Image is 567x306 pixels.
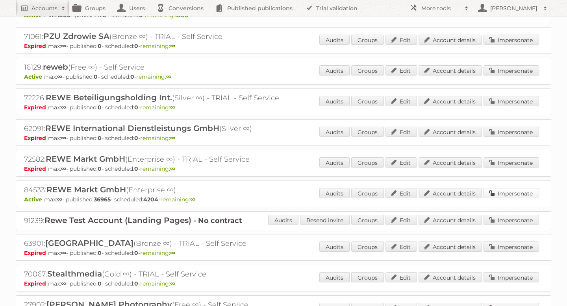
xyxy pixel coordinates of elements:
a: Groups [351,215,384,225]
span: remaining: [140,280,175,287]
strong: 4204 [143,196,158,203]
a: Impersonate [484,35,539,45]
span: [GEOGRAPHIC_DATA] [45,238,133,248]
a: Account details [419,272,482,282]
p: max: - published: - scheduled: - [24,196,543,203]
a: Account details [419,96,482,106]
a: Groups [351,272,384,282]
strong: ∞ [170,42,175,50]
a: Impersonate [484,65,539,76]
strong: 0 [134,104,138,111]
strong: ∞ [170,165,175,172]
span: remaining: [160,196,195,203]
h2: More tools [421,4,461,12]
p: max: - published: - scheduled: - [24,280,543,287]
strong: ∞ [61,280,66,287]
a: Impersonate [484,272,539,282]
a: Groups [351,35,384,45]
h2: 62091: (Silver ∞) [24,124,300,134]
h2: 70067: (Gold ∞) - TRIAL - Self Service [24,269,300,279]
a: Impersonate [484,241,539,252]
span: REWE Markt GmbH [46,154,125,164]
strong: ∞ [170,249,175,256]
a: Groups [351,241,384,252]
p: max: - published: - scheduled: - [24,165,543,172]
strong: 0 [134,135,138,142]
strong: ∞ [61,104,66,111]
span: remaining: [136,73,171,80]
strong: 0 [94,73,98,80]
h2: [PERSON_NAME] [488,4,539,12]
span: Expired [24,249,48,256]
h2: 72582: (Enterprise ∞) - TRIAL - Self Service [24,154,300,164]
a: Account details [419,127,482,137]
strong: 0 [134,249,138,256]
strong: ∞ [170,104,175,111]
span: Expired [24,135,48,142]
a: Account details [419,65,482,76]
span: remaining: [140,104,175,111]
span: remaining: [140,165,175,172]
strong: ∞ [57,73,62,80]
a: Account details [419,157,482,168]
strong: 0 [98,135,102,142]
a: Audits [319,272,350,282]
h2: 84533: (Enterprise ∞) [24,185,300,195]
a: Groups [351,65,384,76]
span: Rewe Test Account (Landing Pages) [44,216,191,225]
strong: 0 [98,280,102,287]
h2: 71061: (Bronze ∞) - TRIAL - Self Service [24,31,300,42]
span: REWE International Dienstleistungs GmbH [45,124,219,133]
strong: 0 [134,165,138,172]
a: Groups [351,127,384,137]
a: 91239:Rewe Test Account (Landing Pages) - No contract [24,216,242,225]
a: Edit [385,272,417,282]
a: Audits [319,96,350,106]
span: PZU Zdrowie SA [43,31,109,41]
a: Audits [319,241,350,252]
a: Account details [419,188,482,198]
h2: 72226: (Silver ∞) - TRIAL - Self Service [24,93,300,103]
p: max: - published: - scheduled: - [24,104,543,111]
span: Expired [24,42,48,50]
a: Edit [385,127,417,137]
p: max: - published: - scheduled: - [24,249,543,256]
p: max: - published: - scheduled: - [24,73,543,80]
a: Groups [351,188,384,198]
p: max: - published: - scheduled: - [24,42,543,50]
a: Impersonate [484,96,539,106]
a: Impersonate [484,215,539,225]
a: Audits [268,215,298,225]
a: Audits [319,127,350,137]
a: Resend invite [300,215,350,225]
strong: 0 [98,249,102,256]
strong: 0 [98,104,102,111]
a: Edit [385,96,417,106]
a: Audits [319,188,350,198]
a: Edit [385,188,417,198]
span: Active [24,73,44,80]
strong: ∞ [190,196,195,203]
span: Expired [24,280,48,287]
span: Active [24,196,44,203]
strong: 0 [98,165,102,172]
strong: ∞ [61,165,66,172]
span: Expired [24,165,48,172]
strong: ∞ [61,135,66,142]
h2: 16129: (Free ∞) - Self Service [24,62,300,72]
span: remaining: [140,42,175,50]
strong: ∞ [61,42,66,50]
span: remaining: [140,249,175,256]
a: Account details [419,241,482,252]
a: Impersonate [484,127,539,137]
a: Audits [319,65,350,76]
strong: ∞ [170,135,175,142]
a: Impersonate [484,157,539,168]
span: REWE Markt GmbH [46,185,126,194]
strong: ∞ [61,249,66,256]
strong: ∞ [170,280,175,287]
a: Edit [385,157,417,168]
strong: ∞ [166,73,171,80]
strong: 36965 [94,196,111,203]
h2: Accounts [31,4,57,12]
